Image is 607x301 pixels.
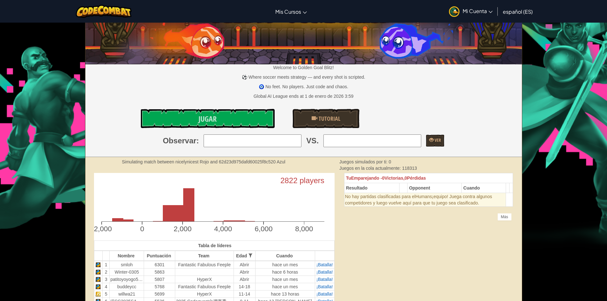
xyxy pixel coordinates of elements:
[503,8,533,15] span: español (ES)
[103,283,110,290] td: 4
[280,176,324,185] text: 2822 players
[144,276,175,283] td: 5807
[163,135,196,146] span: Observar
[255,268,315,276] td: hace 6 horas
[407,183,461,193] th: Opponent
[103,290,110,297] td: 5
[434,137,441,143] span: Ver
[175,283,234,290] td: Fantastic Fabulous Feeple
[175,276,234,283] td: HyperX
[234,283,255,290] td: 14-18
[175,261,234,269] td: Fantastic Fabulous Feeple
[255,251,315,261] th: Cuando
[196,135,199,146] span: :
[110,261,144,269] td: smloh
[389,159,391,164] span: 0
[255,283,315,290] td: hace un mes
[110,290,144,297] td: willwa21
[234,251,255,261] th: Edad
[344,183,400,193] th: Resultado
[234,268,255,276] td: Abrir
[110,268,144,276] td: Winter-0305
[346,176,351,181] span: Tu
[214,225,232,233] text: 4,000
[385,176,405,181] span: Victorias,
[463,8,493,14] span: Mi Cuenta
[306,135,319,146] span: VS.
[255,225,272,233] text: 6,000
[122,159,285,164] strong: Simulating match between nicelynicest Rojo and 62d23d975dafd60025f8c520 Azul
[316,269,333,275] a: ¡Batalla!
[449,6,459,17] img: avatar
[175,290,234,297] td: HyperX
[234,276,255,283] td: Abrir
[103,268,110,276] td: 2
[293,109,359,128] a: Tutorial
[76,5,132,18] img: CodeCombat logo
[174,225,191,233] text: 2,000
[103,261,110,269] td: 1
[339,159,389,164] span: Juegos simulados por ti:
[255,290,315,297] td: hace 13 horas
[407,176,426,181] span: Pérdidas
[255,261,315,269] td: hace un mes
[199,114,217,124] span: Jugar
[275,8,301,15] span: Mis Cursos
[339,166,402,171] span: Juegos en la cola actualmente:
[462,183,506,193] th: Cuando
[144,268,175,276] td: 5863
[198,243,232,248] span: Tabla de líderes
[144,290,175,297] td: 5699
[345,194,416,199] span: No hay partidas clasificadas para el
[175,251,234,261] th: Team
[351,176,382,181] span: Emparejando -
[316,262,333,267] a: ¡Batalla!
[316,291,333,297] a: ¡Batalla!
[103,276,110,283] td: 3
[110,251,144,261] th: Nombre
[85,83,522,90] p: 🧿 No feet. No players. Just code and chaos.
[144,251,175,261] th: Puntuación
[295,225,313,233] text: 8,000
[85,64,522,71] p: Welcome to Golden Goal Blitz!
[110,283,144,290] td: buddeycc
[272,3,310,20] a: Mis Cursos
[91,225,112,233] text: -2,000
[234,290,255,297] td: 11-14
[140,225,144,233] text: 0
[497,213,512,221] div: Más
[255,276,315,283] td: hace un mes
[402,166,417,171] span: 118313
[85,74,522,80] p: ⚽ Where soccer meets strategy — and every shot is scripted.
[344,173,513,183] th: 0 0
[446,1,496,21] a: Mi Cuenta
[144,261,175,269] td: 6301
[316,284,333,289] a: ¡Batalla!
[344,193,506,207] td: Humans
[317,115,340,123] span: Tutorial
[110,276,144,283] td: patitoyoyogo5000+gplus
[316,277,333,282] a: ¡Batalla!
[254,93,354,99] div: Global AI League ends at 1 de enero de 2026 3:59
[144,283,175,290] td: 5768
[234,261,255,269] td: Abrir
[500,3,536,20] a: español (ES)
